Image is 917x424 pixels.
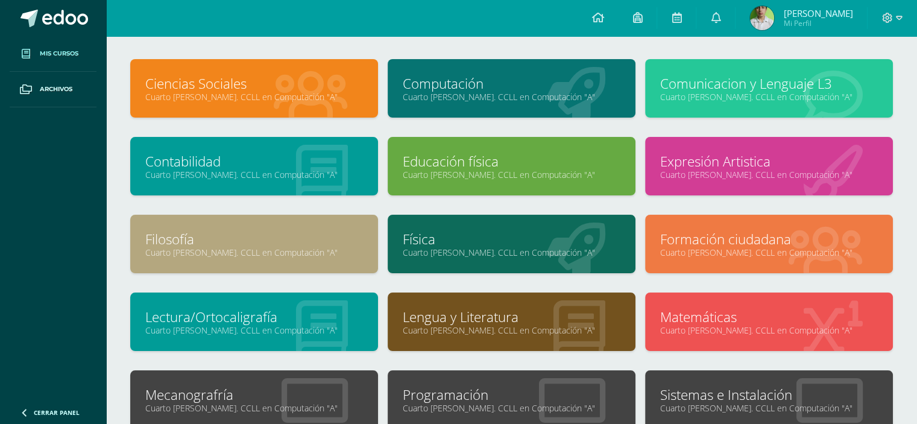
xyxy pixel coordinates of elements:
[34,408,80,417] span: Cerrar panel
[783,18,852,28] span: Mi Perfil
[403,169,620,180] a: Cuarto [PERSON_NAME]. CCLL en Computación "A"
[660,324,878,336] a: Cuarto [PERSON_NAME]. CCLL en Computación "A"
[783,7,852,19] span: [PERSON_NAME]
[145,247,363,258] a: Cuarto [PERSON_NAME]. CCLL en Computación "A"
[403,74,620,93] a: Computación
[145,385,363,404] a: Mecanografría
[145,169,363,180] a: Cuarto [PERSON_NAME]. CCLL en Computación "A"
[10,72,96,107] a: Archivos
[145,402,363,414] a: Cuarto [PERSON_NAME]. CCLL en Computación "A"
[145,230,363,248] a: Filosofía
[145,91,363,103] a: Cuarto [PERSON_NAME]. CCLL en Computación "A"
[145,152,363,171] a: Contabilidad
[10,36,96,72] a: Mis cursos
[145,308,363,326] a: Lectura/Ortocaligrafía
[403,247,620,258] a: Cuarto [PERSON_NAME]. CCLL en Computación "A"
[403,91,620,103] a: Cuarto [PERSON_NAME]. CCLL en Computación "A"
[660,169,878,180] a: Cuarto [PERSON_NAME]. CCLL en Computación "A"
[403,385,620,404] a: Programación
[660,308,878,326] a: Matemáticas
[660,152,878,171] a: Expresión Artistica
[660,230,878,248] a: Formación ciudadana
[403,308,620,326] a: Lengua y Literatura
[403,152,620,171] a: Educación física
[660,402,878,414] a: Cuarto [PERSON_NAME]. CCLL en Computación "A"
[403,402,620,414] a: Cuarto [PERSON_NAME]. CCLL en Computación "A"
[145,74,363,93] a: Ciencias Sociales
[660,91,878,103] a: Cuarto [PERSON_NAME]. CCLL en Computación "A"
[403,324,620,336] a: Cuarto [PERSON_NAME]. CCLL en Computación "A"
[403,230,620,248] a: Física
[660,74,878,93] a: Comunicacion y Lenguaje L3
[40,84,72,94] span: Archivos
[660,385,878,404] a: Sistemas e Instalación
[660,247,878,258] a: Cuarto [PERSON_NAME]. CCLL en Computación "A"
[40,49,78,59] span: Mis cursos
[750,6,774,30] img: a3f0373f65c04d81c4c46fb3f1d6c33d.png
[145,324,363,336] a: Cuarto [PERSON_NAME]. CCLL en Computación "A"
